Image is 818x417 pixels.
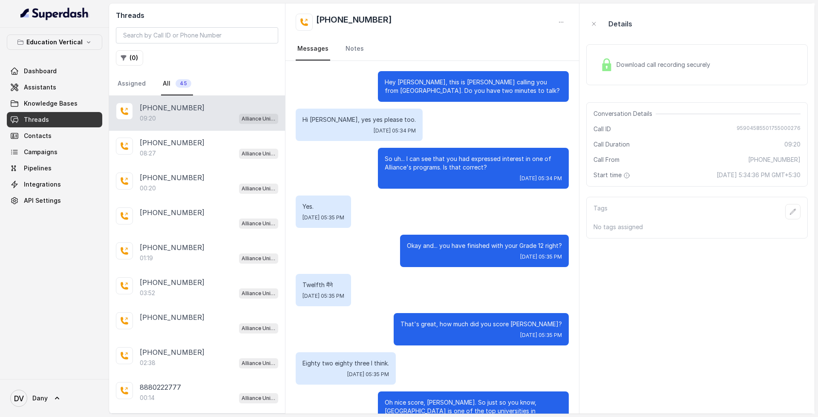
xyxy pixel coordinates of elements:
span: Download call recording securely [616,60,714,69]
p: [PHONE_NUMBER] [140,242,204,253]
span: Pipelines [24,164,52,173]
p: [PHONE_NUMBER] [140,173,204,183]
p: Hey [PERSON_NAME], this is [PERSON_NAME] calling you from [GEOGRAPHIC_DATA]. Do you have two minu... [385,78,562,95]
span: [DATE] 05:35 PM [302,214,344,221]
span: [DATE] 05:34 PM [374,127,416,134]
p: No tags assigned [593,223,801,231]
p: Alliance University - Outbound Call Assistant [242,184,276,193]
p: 00:20 [140,184,156,193]
span: 95904585501755000276 [737,125,801,133]
span: [DATE] 05:35 PM [302,293,344,299]
span: Dany [32,394,48,403]
p: Alliance University - Outbound Call Assistant [242,324,276,333]
button: (0) [116,50,143,66]
p: 03:52 [140,289,155,297]
nav: Tabs [116,72,278,95]
button: Education Vertical [7,35,102,50]
span: [DATE] 05:34 PM [520,175,562,182]
h2: Threads [116,10,278,20]
p: 02:38 [140,359,156,367]
text: DV [14,394,24,403]
p: 01:19 [140,254,153,262]
span: API Settings [24,196,61,205]
p: 00:14 [140,394,155,402]
p: Twelfth मैंने [302,281,344,289]
p: Yes. [302,202,344,211]
p: Okay and... you have finished with your Grade 12 right? [407,242,562,250]
p: That's great, how much did you score [PERSON_NAME]? [400,320,562,328]
p: Alliance University - Outbound Call Assistant [242,254,276,263]
p: Alliance University - Outbound Call Assistant [242,150,276,158]
p: [PHONE_NUMBER] [140,347,204,357]
a: Dany [7,386,102,410]
a: Contacts [7,128,102,144]
p: Eighty two eighty three I think. [302,359,389,368]
span: Call ID [593,125,611,133]
input: Search by Call ID or Phone Number [116,27,278,43]
p: 08:27 [140,149,156,158]
nav: Tabs [296,37,569,60]
span: Assistants [24,83,56,92]
a: Notes [344,37,366,60]
img: Lock Icon [600,58,613,71]
span: [PHONE_NUMBER] [748,155,801,164]
p: Details [608,19,632,29]
a: Assistants [7,80,102,95]
span: [DATE] 05:35 PM [347,371,389,378]
p: 8880222777 [140,382,181,392]
span: Threads [24,115,49,124]
span: [DATE] 05:35 PM [520,253,562,260]
p: [PHONE_NUMBER] [140,207,204,218]
span: Call From [593,155,619,164]
p: Alliance University - Outbound Call Assistant [242,219,276,228]
a: Pipelines [7,161,102,176]
span: Campaigns [24,148,58,156]
a: Messages [296,37,330,60]
span: [DATE] 05:35 PM [520,332,562,339]
p: [PHONE_NUMBER] [140,103,204,113]
span: Start time [593,171,632,179]
span: [DATE] 5:34:36 PM GMT+5:30 [717,171,801,179]
span: 45 [176,79,191,88]
span: Call Duration [593,140,630,149]
p: [PHONE_NUMBER] [140,277,204,288]
p: Alliance University - Outbound Call Assistant [242,359,276,368]
a: Dashboard [7,63,102,79]
p: Alliance University - Outbound Call Assistant [242,289,276,298]
a: Threads [7,112,102,127]
span: Contacts [24,132,52,140]
a: Integrations [7,177,102,192]
p: 09:20 [140,114,156,123]
h2: [PHONE_NUMBER] [316,14,392,31]
p: Alliance University - Outbound Call Assistant [242,115,276,123]
p: Alliance University - Outbound Call Assistant [242,394,276,403]
span: Conversation Details [593,109,656,118]
a: All45 [161,72,193,95]
p: [PHONE_NUMBER] [140,138,204,148]
p: [PHONE_NUMBER] [140,312,204,322]
a: Knowledge Bases [7,96,102,111]
p: Hi [PERSON_NAME], yes yes please too. [302,115,416,124]
p: Education Vertical [26,37,83,47]
p: Tags [593,204,608,219]
img: light.svg [20,7,89,20]
span: Knowledge Bases [24,99,78,108]
a: Assigned [116,72,147,95]
a: API Settings [7,193,102,208]
p: So uh... I can see that you had expressed interest in one of Alliance's programs. Is that correct? [385,155,562,172]
span: 09:20 [784,140,801,149]
span: Integrations [24,180,61,189]
a: Campaigns [7,144,102,160]
span: Dashboard [24,67,57,75]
